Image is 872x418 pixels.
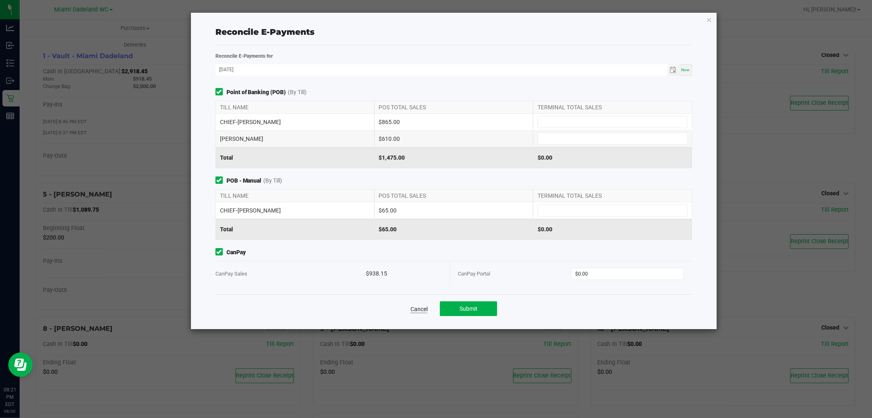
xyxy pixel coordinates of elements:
[215,219,374,240] div: Total
[440,301,497,316] button: Submit
[374,101,534,113] div: POS TOTAL SALES
[374,202,534,219] div: $65.00
[215,248,226,257] form-toggle: Include in reconciliation
[374,131,534,147] div: $610.00
[215,64,668,75] input: Date
[533,190,692,202] div: TERMINAL TOTAL SALES
[668,64,679,76] span: Toggle calendar
[226,176,262,185] strong: POB - Manual
[288,88,307,97] span: (By Till)
[226,248,246,257] strong: CanPay
[215,190,374,202] div: TILL NAME
[374,147,534,168] div: $1,475.00
[264,176,282,185] span: (By Till)
[410,305,428,313] a: Cancel
[215,131,374,147] div: [PERSON_NAME]
[215,271,247,277] span: CanPay Sales
[215,114,374,130] div: CHIEF-[PERSON_NAME]
[215,26,693,38] div: Reconcile E-Payments
[215,101,374,113] div: TILL NAME
[374,190,534,202] div: POS TOTAL SALES
[681,68,690,72] span: Now
[458,271,491,277] span: CanPay Portal
[533,147,692,168] div: $0.00
[215,88,226,97] form-toggle: Include in reconciliation
[460,305,477,312] span: Submit
[533,219,692,240] div: $0.00
[215,202,374,219] div: CHIEF-[PERSON_NAME]
[533,101,692,113] div: TERMINAL TOTAL SALES
[215,147,374,168] div: Total
[374,114,534,130] div: $865.00
[8,352,33,377] iframe: Resource center
[374,219,534,240] div: $65.00
[226,88,286,97] strong: Point of Banking (POB)
[215,53,273,59] strong: Reconcile E-Payments for
[215,176,226,185] form-toggle: Include in reconciliation
[366,261,441,286] div: $938.15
